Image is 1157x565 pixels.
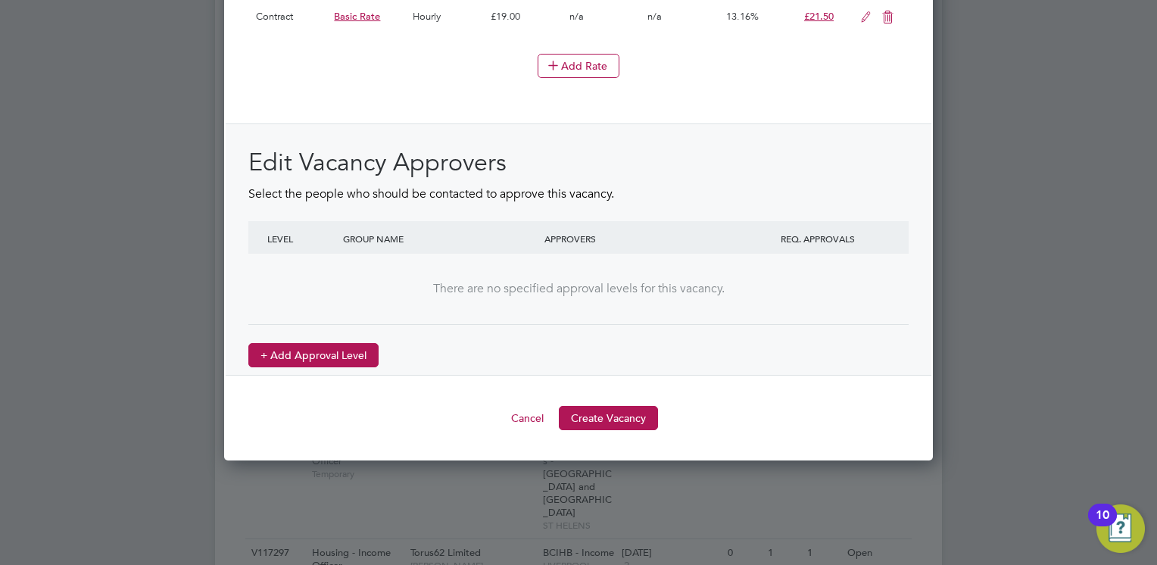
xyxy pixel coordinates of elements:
[248,186,614,201] span: Select the people who should be contacted to approve this vacancy.
[538,54,619,78] button: Add Rate
[742,221,893,256] div: REQ. APPROVALS
[541,221,742,256] div: APPROVERS
[647,10,662,23] span: n/a
[1096,504,1145,553] button: Open Resource Center, 10 new notifications
[264,221,339,256] div: LEVEL
[804,10,834,23] span: £21.50
[248,147,909,179] h2: Edit Vacancy Approvers
[1096,515,1109,535] div: 10
[569,10,584,23] span: n/a
[248,343,379,367] button: + Add Approval Level
[559,406,658,430] button: Create Vacancy
[499,406,556,430] button: Cancel
[334,10,380,23] span: Basic Rate
[726,10,759,23] span: 13.16%
[339,221,541,256] div: GROUP NAME
[264,281,893,297] div: There are no specified approval levels for this vacancy.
